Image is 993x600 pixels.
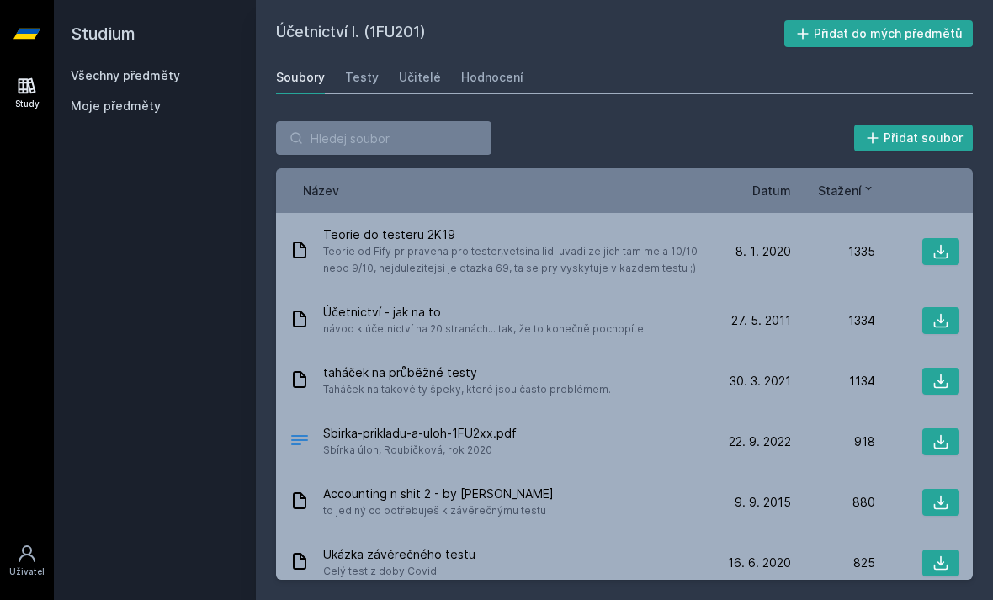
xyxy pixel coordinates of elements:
div: 825 [791,555,875,571]
div: 1134 [791,373,875,390]
div: Soubory [276,69,325,86]
button: Název [303,182,339,199]
span: Taháček na takové ty špeky, které jsou často problémem. [323,381,611,398]
div: Uživatel [9,565,45,578]
span: Sbírka úloh, Roubíčková, rok 2020 [323,442,517,459]
a: Hodnocení [461,61,523,94]
span: 22. 9. 2022 [729,433,791,450]
div: 1335 [791,243,875,260]
span: 27. 5. 2011 [731,312,791,329]
span: Teorie do testeru 2K19 [323,226,700,243]
span: Stažení [818,182,862,199]
a: Testy [345,61,379,94]
span: 9. 9. 2015 [735,494,791,511]
span: taháček na průběžné testy [323,364,611,381]
span: Účetnictví - jak na to [323,304,644,321]
span: 30. 3. 2021 [730,373,791,390]
a: Study [3,67,50,119]
button: Přidat do mých předmětů [784,20,974,47]
div: Study [15,98,40,110]
button: Datum [752,182,791,199]
a: Učitelé [399,61,441,94]
a: Všechny předměty [71,68,180,82]
button: Přidat soubor [854,125,974,151]
input: Hledej soubor [276,121,491,155]
a: Uživatel [3,535,50,587]
span: 8. 1. 2020 [735,243,791,260]
span: Moje předměty [71,98,161,114]
span: Celý test z doby Covid [323,563,475,580]
span: Ukázka závěrečného testu [323,546,475,563]
div: 880 [791,494,875,511]
span: Accounting n shit 2 - by [PERSON_NAME] [323,486,554,502]
span: 16. 6. 2020 [728,555,791,571]
div: Učitelé [399,69,441,86]
div: 918 [791,433,875,450]
span: to jediný co potřebuješ k závěrečnýmu testu [323,502,554,519]
div: 1334 [791,312,875,329]
div: Hodnocení [461,69,523,86]
span: Sbirka-prikladu-a-uloh-1FU2xx.pdf [323,425,517,442]
button: Stažení [818,182,875,199]
div: PDF [289,430,310,454]
h2: Účetnictví I. (1FU201) [276,20,784,47]
div: Testy [345,69,379,86]
a: Soubory [276,61,325,94]
span: Teorie od Fify pripravena pro tester,vetsina lidi uvadi ze jich tam mela 10/10 nebo 9/10, nejdule... [323,243,700,277]
span: návod k účetnictví na 20 stranách... tak, že to konečně pochopíte [323,321,644,337]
